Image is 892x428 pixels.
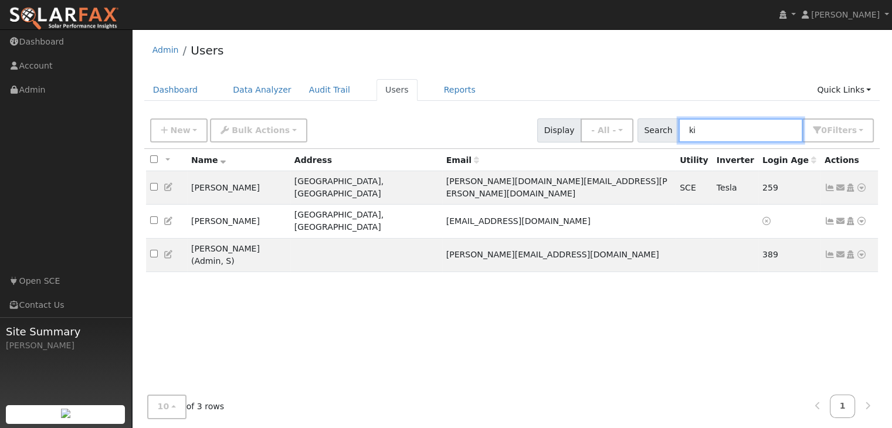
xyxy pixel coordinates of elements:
span: 10 [158,402,169,412]
span: Name [191,155,226,165]
span: [EMAIL_ADDRESS][DOMAIN_NAME] [446,216,591,226]
span: Tesla [717,183,737,192]
a: No login access [762,216,773,226]
button: 10 [147,395,186,419]
td: [GEOGRAPHIC_DATA], [GEOGRAPHIC_DATA] [290,171,442,205]
span: 09/05/2024 9:02:33 AM [762,250,778,259]
button: 0Filters [802,118,874,142]
span: Search [637,118,679,142]
span: New [170,125,190,135]
span: [PERSON_NAME][EMAIL_ADDRESS][DOMAIN_NAME] [446,250,659,259]
button: New [150,118,208,142]
a: Quick Links [808,79,880,101]
img: retrieve [61,409,70,418]
span: Display [537,118,581,142]
a: Reports [435,79,484,101]
span: Email [446,155,479,165]
div: Actions [825,154,874,167]
button: - All - [581,118,633,142]
span: ( ) [191,256,235,266]
span: SCE [680,183,696,192]
a: Login As [845,250,856,259]
td: [PERSON_NAME] [187,238,290,271]
a: Edit User [164,216,174,226]
a: Audit Trail [300,79,359,101]
span: Site Summary [6,324,126,339]
span: of 3 rows [147,395,225,419]
a: 1 [830,395,856,418]
a: Other actions [856,249,867,261]
a: Not connected [825,216,835,226]
a: Other actions [856,182,867,194]
a: Edit User [164,250,174,259]
span: Admin [194,256,221,266]
a: Not connected [825,250,835,259]
span: Bulk Actions [232,125,290,135]
a: terry@formesolar.com [835,249,846,261]
td: [PERSON_NAME] [187,205,290,238]
div: Address [294,154,438,167]
div: Utility [680,154,708,167]
td: [GEOGRAPHIC_DATA], [GEOGRAPHIC_DATA] [290,205,442,238]
span: [PERSON_NAME] [811,10,880,19]
a: Data Analyzer [224,79,300,101]
a: Show Graph [825,183,835,192]
span: Days since last login [762,155,816,165]
span: Filter [827,125,857,135]
a: Login As [845,183,856,192]
a: Admin [152,45,179,55]
a: Users [377,79,418,101]
img: SolarFax [9,6,119,31]
span: 01/13/2025 4:45:09 PM [762,183,778,192]
span: [PERSON_NAME][DOMAIN_NAME][EMAIL_ADDRESS][PERSON_NAME][DOMAIN_NAME] [446,176,667,198]
div: [PERSON_NAME] [6,339,126,352]
span: s [852,125,856,135]
a: Other actions [856,215,867,227]
a: Edit User [164,182,174,192]
td: [PERSON_NAME] [187,171,290,205]
a: Users [191,43,223,57]
input: Search [679,118,803,142]
a: kim.fox@csulb.edu [835,182,846,194]
a: gncnst@gmail.com [835,215,846,227]
a: Dashboard [144,79,207,101]
span: Salesperson [221,256,231,266]
a: Login As [845,216,856,226]
button: Bulk Actions [210,118,307,142]
div: Inverter [717,154,754,167]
